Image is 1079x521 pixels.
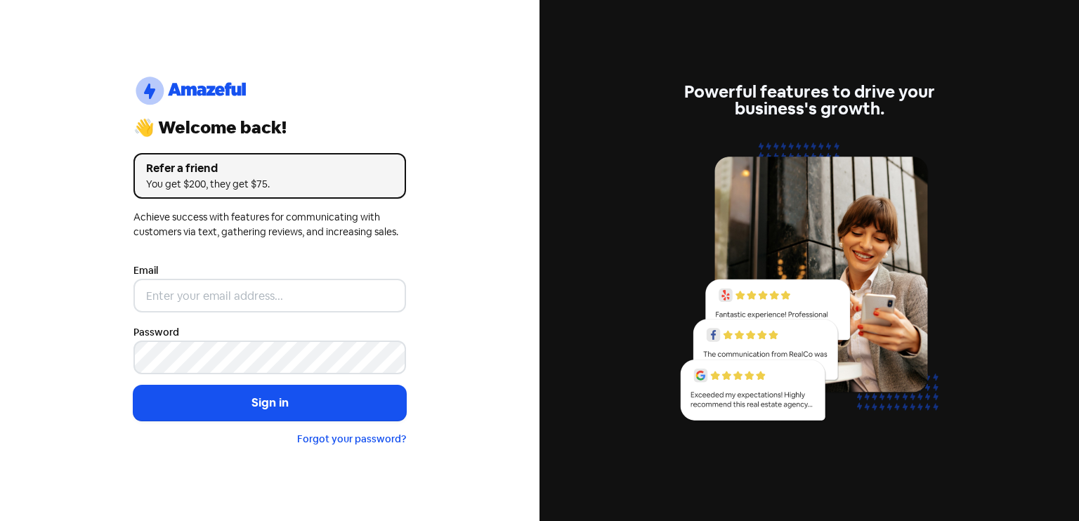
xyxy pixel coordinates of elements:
[673,84,946,117] div: Powerful features to drive your business's growth.
[146,160,393,177] div: Refer a friend
[673,134,946,437] img: reviews
[146,177,393,192] div: You get $200, they get $75.
[133,263,158,278] label: Email
[133,210,406,239] div: Achieve success with features for communicating with customers via text, gathering reviews, and i...
[133,119,406,136] div: 👋 Welcome back!
[133,279,406,312] input: Enter your email address...
[133,325,179,340] label: Password
[297,433,406,445] a: Forgot your password?
[133,385,406,421] button: Sign in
